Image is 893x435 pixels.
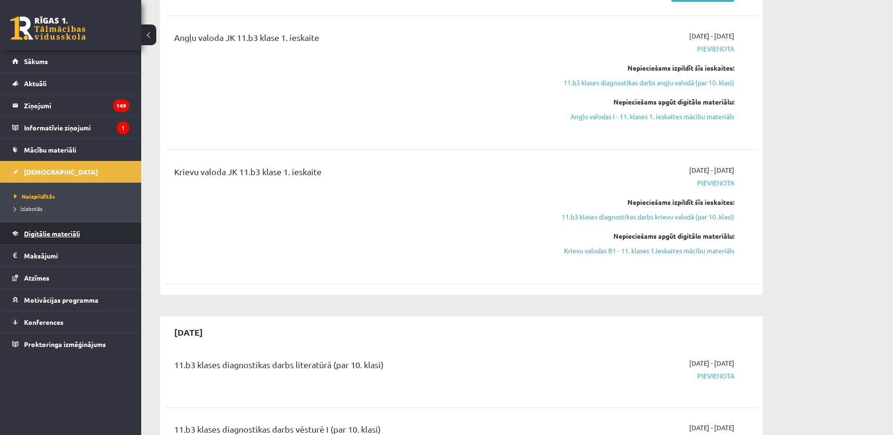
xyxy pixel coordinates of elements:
[14,205,42,212] span: Izlabotās
[557,44,734,54] span: Pievienota
[12,161,129,183] a: [DEMOGRAPHIC_DATA]
[24,79,47,88] span: Aktuāli
[557,78,734,88] a: 11.b3 klases diagnostikas darbs angļu valodā (par 10. klasi)
[557,197,734,207] div: Nepieciešams izpildīt šīs ieskaites:
[557,63,734,73] div: Nepieciešams izpildīt šīs ieskaites:
[12,333,129,355] a: Proktoringa izmēģinājums
[12,72,129,94] a: Aktuāli
[12,139,129,161] a: Mācību materiāli
[24,274,49,282] span: Atzīmes
[24,318,64,326] span: Konferences
[113,99,129,112] i: 149
[12,117,129,138] a: Informatīvie ziņojumi1
[14,204,132,213] a: Izlabotās
[24,245,129,266] legend: Maksājumi
[557,246,734,256] a: Krievu valodas B1 - 11. klases 1.ieskaites mācību materiāls
[557,231,734,241] div: Nepieciešams apgūt digitālo materiālu:
[689,31,734,41] span: [DATE] - [DATE]
[174,31,543,48] div: Angļu valoda JK 11.b3 klase 1. ieskaite
[24,229,80,238] span: Digitālie materiāli
[12,311,129,333] a: Konferences
[24,340,106,348] span: Proktoringa izmēģinājums
[24,168,98,176] span: [DEMOGRAPHIC_DATA]
[689,358,734,368] span: [DATE] - [DATE]
[24,117,129,138] legend: Informatīvie ziņojumi
[689,423,734,433] span: [DATE] - [DATE]
[557,212,734,222] a: 11.b3 klases diagnostikas darbs krievu valodā (par 10. klasi)
[10,16,86,40] a: Rīgas 1. Tālmācības vidusskola
[12,245,129,266] a: Maksājumi
[117,121,129,134] i: 1
[557,178,734,188] span: Pievienota
[557,112,734,121] a: Angļu valodas I - 11. klases 1. ieskaites mācību materiāls
[14,192,132,201] a: Neizpildītās
[689,165,734,175] span: [DATE] - [DATE]
[12,95,129,116] a: Ziņojumi149
[12,50,129,72] a: Sākums
[12,267,129,289] a: Atzīmes
[12,289,129,311] a: Motivācijas programma
[557,97,734,107] div: Nepieciešams apgūt digitālo materiālu:
[165,321,212,343] h2: [DATE]
[24,57,48,65] span: Sākums
[24,296,98,304] span: Motivācijas programma
[24,145,76,154] span: Mācību materiāli
[12,223,129,244] a: Digitālie materiāli
[174,165,543,183] div: Krievu valoda JK 11.b3 klase 1. ieskaite
[557,371,734,381] span: Pievienota
[14,193,55,200] span: Neizpildītās
[174,358,543,376] div: 11.b3 klases diagnostikas darbs literatūrā (par 10. klasi)
[24,95,129,116] legend: Ziņojumi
